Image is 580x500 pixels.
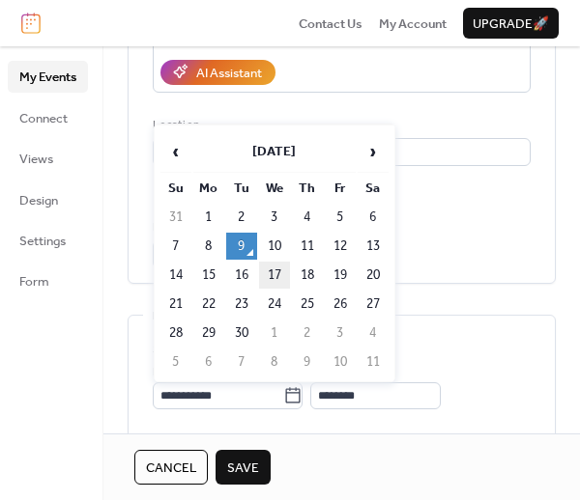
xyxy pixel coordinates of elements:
td: 6 [193,348,224,375]
a: Connect [8,102,88,133]
td: 14 [160,262,191,289]
a: Contact Us [299,14,362,33]
button: AI Assistant [160,60,275,85]
div: AI Assistant [196,64,262,83]
td: 25 [292,291,323,318]
td: 26 [325,291,356,318]
span: Form [19,272,49,292]
td: 4 [358,319,389,347]
td: 17 [259,262,290,289]
span: Settings [19,232,66,251]
th: Th [292,175,323,202]
td: 13 [358,233,389,260]
td: 2 [226,204,257,231]
td: 21 [160,291,191,318]
th: [DATE] [193,131,356,173]
td: 28 [160,319,191,347]
td: 4 [292,204,323,231]
button: Save [216,450,271,485]
td: 8 [259,348,290,375]
a: Views [8,143,88,174]
th: We [259,175,290,202]
span: › [359,132,388,171]
td: 22 [193,291,224,318]
button: Upgrade🚀 [463,8,559,39]
td: 10 [325,348,356,375]
td: 31 [160,204,191,231]
span: Cancel [146,458,196,478]
td: 12 [325,233,356,260]
td: 18 [292,262,323,289]
td: 24 [259,291,290,318]
img: logo [21,13,41,34]
td: 19 [325,262,356,289]
td: 3 [259,204,290,231]
button: Cancel [134,450,208,485]
td: 7 [160,233,191,260]
td: 10 [259,233,290,260]
td: 11 [292,233,323,260]
td: 9 [292,348,323,375]
span: ‹ [161,132,190,171]
span: Save [227,458,259,478]
span: My Events [19,68,76,87]
th: Su [160,175,191,202]
td: 23 [226,291,257,318]
th: Sa [358,175,389,202]
th: Mo [193,175,224,202]
th: Tu [226,175,257,202]
span: Design [19,191,58,210]
td: 5 [325,204,356,231]
td: 6 [358,204,389,231]
td: 5 [160,348,191,375]
a: Form [8,265,88,296]
td: 27 [358,291,389,318]
td: 8 [193,233,224,260]
td: 20 [358,262,389,289]
a: My Events [8,61,88,92]
td: 1 [259,319,290,347]
td: 15 [193,262,224,289]
th: Fr [325,175,356,202]
span: Views [19,150,53,169]
td: 9 [226,233,257,260]
td: 7 [226,348,257,375]
span: Connect [19,109,68,128]
td: 16 [226,262,257,289]
td: 11 [358,348,389,375]
a: Settings [8,225,88,256]
td: 29 [193,319,224,347]
a: Design [8,184,88,215]
td: 1 [193,204,224,231]
td: 30 [226,319,257,347]
span: Contact Us [299,14,362,34]
span: My Account [379,14,447,34]
span: Upgrade 🚀 [473,14,549,34]
a: My Account [379,14,447,33]
td: 2 [292,319,323,347]
div: Location [153,116,527,135]
td: 3 [325,319,356,347]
